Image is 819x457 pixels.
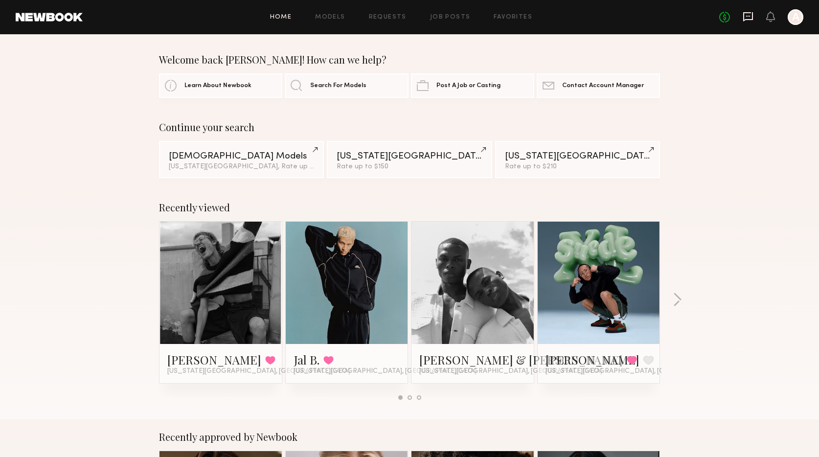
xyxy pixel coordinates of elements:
[184,83,251,89] span: Learn About Newbook
[315,14,345,21] a: Models
[327,141,492,178] a: [US_STATE][GEOGRAPHIC_DATA]Rate up to $150
[270,14,292,21] a: Home
[337,152,482,161] div: [US_STATE][GEOGRAPHIC_DATA]
[369,14,407,21] a: Requests
[419,367,602,375] span: [US_STATE][GEOGRAPHIC_DATA], [GEOGRAPHIC_DATA]
[430,14,471,21] a: Job Posts
[505,152,650,161] div: [US_STATE][GEOGRAPHIC_DATA]
[159,141,324,178] a: [DEMOGRAPHIC_DATA] Models[US_STATE][GEOGRAPHIC_DATA], Rate up to $150
[159,202,660,213] div: Recently viewed
[169,152,314,161] div: [DEMOGRAPHIC_DATA] Models
[494,14,532,21] a: Favorites
[419,352,623,367] a: [PERSON_NAME] & [PERSON_NAME]
[505,163,650,170] div: Rate up to $210
[310,83,366,89] span: Search For Models
[411,73,534,98] a: Post A Job or Casting
[436,83,500,89] span: Post A Job or Casting
[546,367,728,375] span: [US_STATE][GEOGRAPHIC_DATA], [GEOGRAPHIC_DATA]
[169,163,314,170] div: [US_STATE][GEOGRAPHIC_DATA], Rate up to $150
[159,121,660,133] div: Continue your search
[788,9,803,25] a: A
[337,163,482,170] div: Rate up to $150
[159,54,660,66] div: Welcome back [PERSON_NAME]! How can we help?
[294,367,477,375] span: [US_STATE][GEOGRAPHIC_DATA], [GEOGRAPHIC_DATA]
[294,352,319,367] a: Jal B.
[537,73,660,98] a: Contact Account Manager
[159,431,660,443] div: Recently approved by Newbook
[562,83,644,89] span: Contact Account Manager
[167,367,350,375] span: [US_STATE][GEOGRAPHIC_DATA], [GEOGRAPHIC_DATA]
[167,352,261,367] a: [PERSON_NAME]
[495,141,660,178] a: [US_STATE][GEOGRAPHIC_DATA]Rate up to $210
[159,73,282,98] a: Learn About Newbook
[285,73,408,98] a: Search For Models
[546,352,639,367] a: [PERSON_NAME]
